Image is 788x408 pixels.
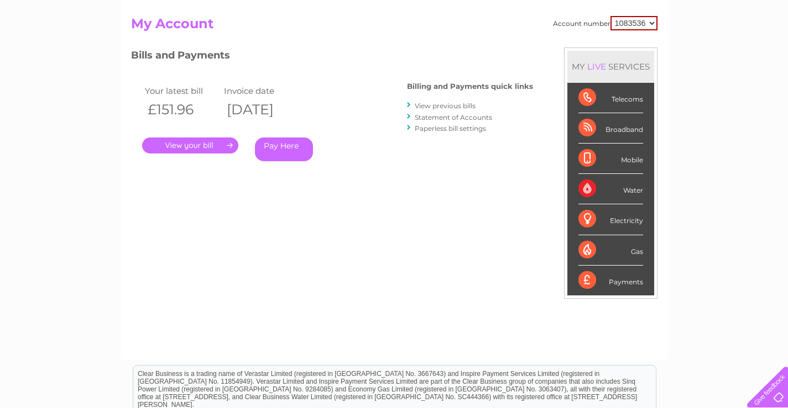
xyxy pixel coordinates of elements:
[415,102,476,110] a: View previous bills
[578,266,643,295] div: Payments
[652,47,685,55] a: Telecoms
[131,16,657,37] h2: My Account
[752,47,778,55] a: Log out
[578,83,643,113] div: Telecoms
[407,82,533,91] h4: Billing and Payments quick links
[578,113,643,144] div: Broadband
[580,6,656,19] a: 0333 014 3131
[415,113,492,121] a: Statement of Accounts
[142,137,238,153] a: .
[578,174,643,204] div: Water
[578,144,643,174] div: Mobile
[593,47,614,55] a: Water
[131,47,533,67] h3: Bills and Payments
[585,61,608,72] div: LIVE
[142,98,222,121] th: £151.96
[578,204,643,235] div: Electricity
[714,47,742,55] a: Contact
[553,16,657,30] div: Account number
[142,83,222,98] td: Your latest bill
[255,137,313,161] a: Pay Here
[28,29,84,62] img: logo.png
[578,235,643,266] div: Gas
[621,47,645,55] a: Energy
[221,83,301,98] td: Invoice date
[415,124,486,133] a: Paperless bill settings
[567,51,654,82] div: MY SERVICES
[221,98,301,121] th: [DATE]
[692,47,708,55] a: Blog
[133,6,656,54] div: Clear Business is a trading name of Verastar Limited (registered in [GEOGRAPHIC_DATA] No. 3667643...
